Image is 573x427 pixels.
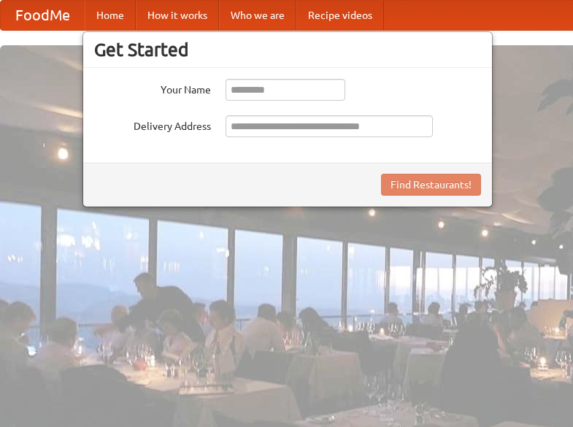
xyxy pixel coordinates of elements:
[94,39,481,61] h3: Get Started
[381,174,481,196] button: Find Restaurants!
[296,1,384,30] a: Recipe videos
[1,1,85,30] a: FoodMe
[94,115,211,134] label: Delivery Address
[85,1,136,30] a: Home
[94,79,211,97] label: Your Name
[136,1,219,30] a: How it works
[219,1,296,30] a: Who we are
